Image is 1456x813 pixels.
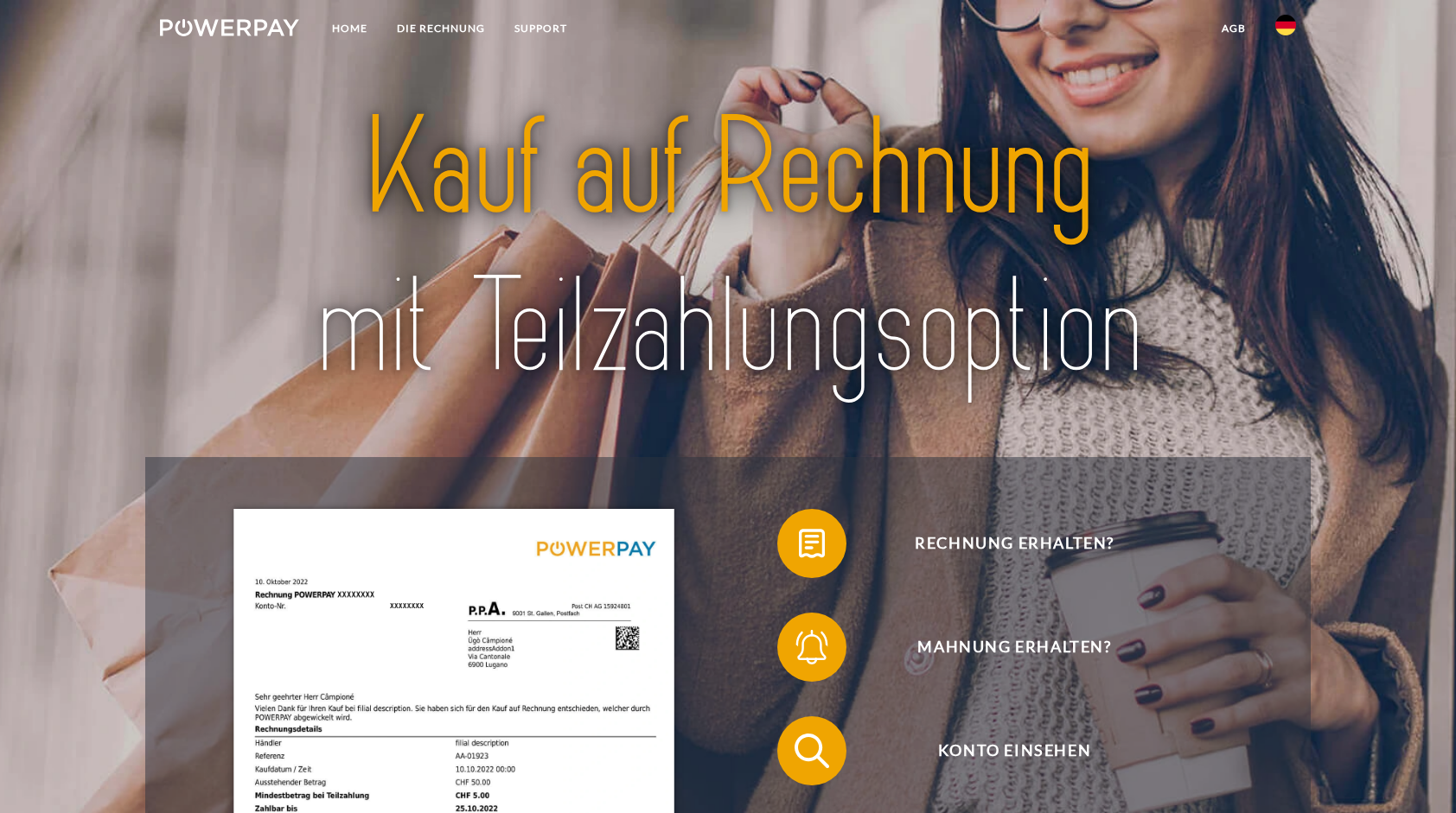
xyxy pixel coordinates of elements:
[777,509,1227,578] button: Rechnung erhalten?
[500,13,582,44] a: SUPPORT
[802,716,1226,785] span: Konto einsehen
[790,626,833,669] img: qb_bell.svg
[1275,15,1296,35] img: de
[1207,13,1261,44] a: agb
[382,13,500,44] a: DIE RECHNUNG
[790,522,833,565] img: qb_bill.svg
[317,13,382,44] a: Home
[216,81,1240,415] img: title-powerpay_de.svg
[790,729,833,772] img: qb_search.svg
[777,613,1227,682] button: Mahnung erhalten?
[802,509,1226,578] span: Rechnung erhalten?
[160,19,299,36] img: logo-powerpay-white.svg
[777,716,1227,785] button: Konto einsehen
[802,613,1226,682] span: Mahnung erhalten?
